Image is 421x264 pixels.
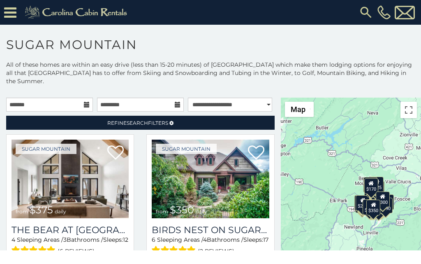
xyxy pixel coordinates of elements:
[367,182,381,197] div: $350
[58,246,95,257] span: (6 reviews)
[196,208,207,215] span: daily
[375,5,393,19] a: [PHONE_NUMBER]
[16,208,28,215] span: from
[248,145,264,162] a: Add to favorites
[127,120,148,126] span: Search
[363,177,377,192] div: $240
[263,236,268,243] span: 17
[359,5,373,20] img: search-regular.svg
[63,236,67,243] span: 3
[107,145,124,162] a: Add to favorites
[12,140,129,218] a: The Bear At Sugar Mountain from $375 daily
[152,140,269,218] img: Birds Nest On Sugar Mountain
[21,4,134,21] img: Khaki-logo.png
[170,204,194,216] span: $350
[379,198,393,213] div: $190
[12,224,129,236] h3: The Bear At Sugar Mountain
[152,236,155,243] span: 6
[152,140,269,218] a: Birds Nest On Sugar Mountain from $350 daily
[156,208,168,215] span: from
[12,140,129,218] img: The Bear At Sugar Mountain
[400,102,417,118] button: Toggle fullscreen view
[285,102,314,117] button: Change map style
[30,204,53,216] span: $375
[372,200,386,216] div: $500
[367,200,381,215] div: $350
[12,236,129,257] div: Sleeping Areas / Bathrooms / Sleeps:
[364,178,378,194] div: $170
[356,195,370,211] div: $210
[16,144,76,154] a: Sugar Mountain
[376,191,390,207] div: $300
[152,224,269,236] a: Birds Nest On Sugar Mountain
[123,236,128,243] span: 12
[12,224,129,236] a: The Bear At [GEOGRAPHIC_DATA]
[291,105,305,114] span: Map
[203,236,207,243] span: 4
[156,144,217,154] a: Sugar Mountain
[370,176,384,192] div: $225
[152,236,269,257] div: Sleeping Areas / Bathrooms / Sleeps:
[12,236,15,243] span: 4
[354,195,368,211] div: $240
[198,246,234,257] span: (2 reviews)
[363,199,377,215] div: $375
[6,116,275,130] a: RefineSearchFilters
[55,208,66,215] span: daily
[107,120,168,126] span: Refine Filters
